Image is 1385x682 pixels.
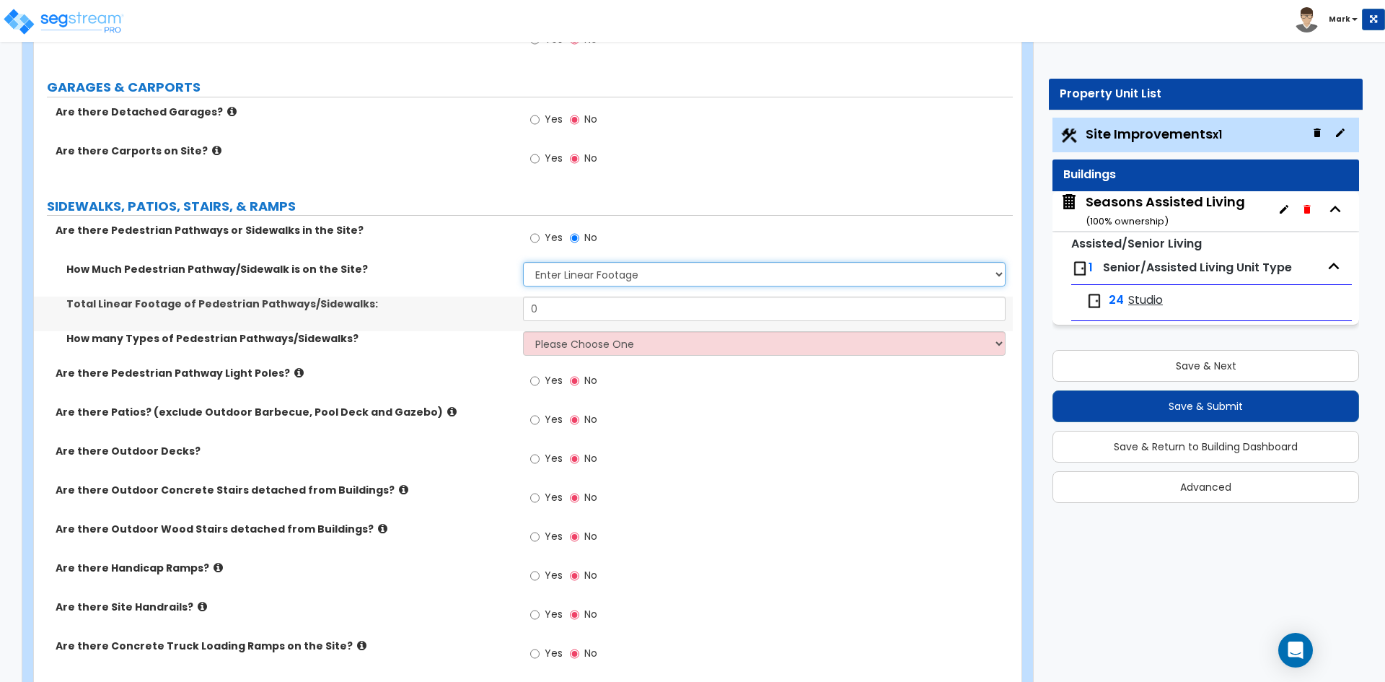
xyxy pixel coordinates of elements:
i: click for more info! [399,484,408,495]
input: No [570,451,579,467]
i: click for more info! [212,145,221,156]
img: building.svg [1060,193,1078,211]
input: No [570,607,579,623]
label: Are there Handicap Ramps? [56,561,512,575]
span: Yes [545,568,563,582]
label: Are there Patios? (exclude Outdoor Barbecue, Pool Deck and Gazebo) [56,405,512,419]
i: click for more info! [198,601,207,612]
img: avatar.png [1294,7,1319,32]
input: Yes [530,112,540,128]
img: door.png [1086,292,1103,310]
input: Yes [530,568,540,584]
span: No [584,412,597,427]
input: Yes [530,373,540,389]
label: Are there Concrete Truck Loading Ramps on the Site? [56,639,512,653]
label: SIDEWALKS, PATIOS, STAIRS, & RAMPS [47,197,1013,216]
div: Property Unit List [1060,86,1352,102]
input: No [570,112,579,128]
span: No [584,32,597,46]
span: Senior/Assisted Living Unit Type [1103,259,1292,276]
span: Yes [545,529,563,543]
label: Are there Pedestrian Pathways or Sidewalks in the Site? [56,223,512,237]
input: No [570,529,579,545]
img: logo_pro_r.png [2,7,125,36]
input: No [570,151,579,167]
span: Yes [545,112,563,126]
small: Assisted/Senior Living [1071,235,1202,252]
span: 1 [1089,259,1093,276]
i: click for more info! [294,367,304,378]
div: Seasons Assisted Living [1086,193,1245,229]
input: Yes [530,451,540,467]
label: Are there Outdoor Concrete Stairs detached from Buildings? [56,483,512,497]
input: No [570,490,579,506]
input: Yes [530,529,540,545]
button: Save & Submit [1052,390,1359,422]
span: Yes [545,451,563,465]
input: No [570,373,579,389]
span: Yes [545,412,563,427]
div: Buildings [1063,167,1348,183]
i: click for more info! [378,523,387,534]
span: No [584,151,597,165]
button: Save & Return to Building Dashboard [1052,431,1359,463]
input: No [570,646,579,662]
span: Yes [545,373,563,388]
label: Are there Pedestrian Pathway Light Poles? [56,366,512,380]
i: click for more info! [447,406,457,417]
span: Yes [545,607,563,621]
i: click for more info! [227,106,237,117]
label: Are there Outdoor Decks? [56,444,512,458]
span: Yes [545,230,563,245]
span: No [584,230,597,245]
span: Yes [545,646,563,660]
input: No [570,412,579,428]
input: No [570,568,579,584]
button: Advanced [1052,471,1359,503]
label: Total Linear Footage of Pedestrian Pathways/Sidewalks: [66,297,512,311]
input: Yes [530,412,540,428]
span: Site Improvements [1086,125,1222,143]
img: door.png [1071,260,1089,277]
span: Seasons Assisted Living [1060,193,1245,229]
input: Yes [530,490,540,506]
input: Yes [530,607,540,623]
i: click for more info! [214,562,223,573]
span: No [584,607,597,621]
label: Are there Site Handrails? [56,600,512,614]
img: Construction.png [1060,126,1078,145]
span: Yes [545,490,563,504]
span: No [584,529,597,543]
label: Are there Outdoor Wood Stairs detached from Buildings? [56,522,512,536]
i: click for more info! [357,640,366,651]
label: Are there Detached Garages? [56,105,512,119]
small: x1 [1213,127,1222,142]
label: How Much Pedestrian Pathway/Sidewalk is on the Site? [66,262,512,276]
span: Yes [545,151,563,165]
span: Yes [545,32,563,46]
b: Mark [1329,14,1350,25]
input: No [570,230,579,246]
span: No [584,646,597,660]
span: No [584,373,597,388]
span: No [584,451,597,465]
div: Open Intercom Messenger [1278,633,1313,668]
input: Yes [530,230,540,246]
span: 24 [1109,292,1124,309]
span: No [584,112,597,126]
input: Yes [530,151,540,167]
span: No [584,490,597,504]
span: No [584,568,597,582]
small: ( 100 % ownership) [1086,214,1169,228]
button: Save & Next [1052,350,1359,382]
span: Studio [1128,292,1163,309]
input: Yes [530,646,540,662]
label: How many Types of Pedestrian Pathways/Sidewalks? [66,331,512,346]
label: GARAGES & CARPORTS [47,78,1013,97]
label: Are there Carports on Site? [56,144,512,158]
